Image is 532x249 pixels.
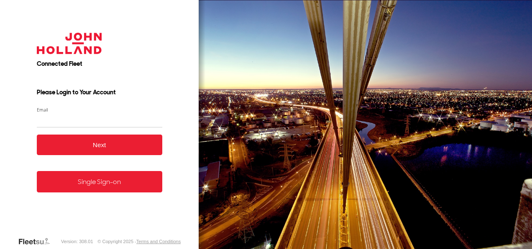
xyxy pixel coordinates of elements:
[37,106,162,113] label: Email
[61,239,93,244] div: Version: 308.01
[18,237,56,246] a: Visit our Website
[37,135,162,155] button: Next
[37,88,162,96] h3: Please Login to Your Account
[97,239,181,244] div: © Copyright 2025 -
[37,33,102,54] img: John Holland
[136,239,181,244] a: Terms and Conditions
[37,171,162,192] a: Single Sign-on
[37,60,162,68] h2: Connected Fleet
